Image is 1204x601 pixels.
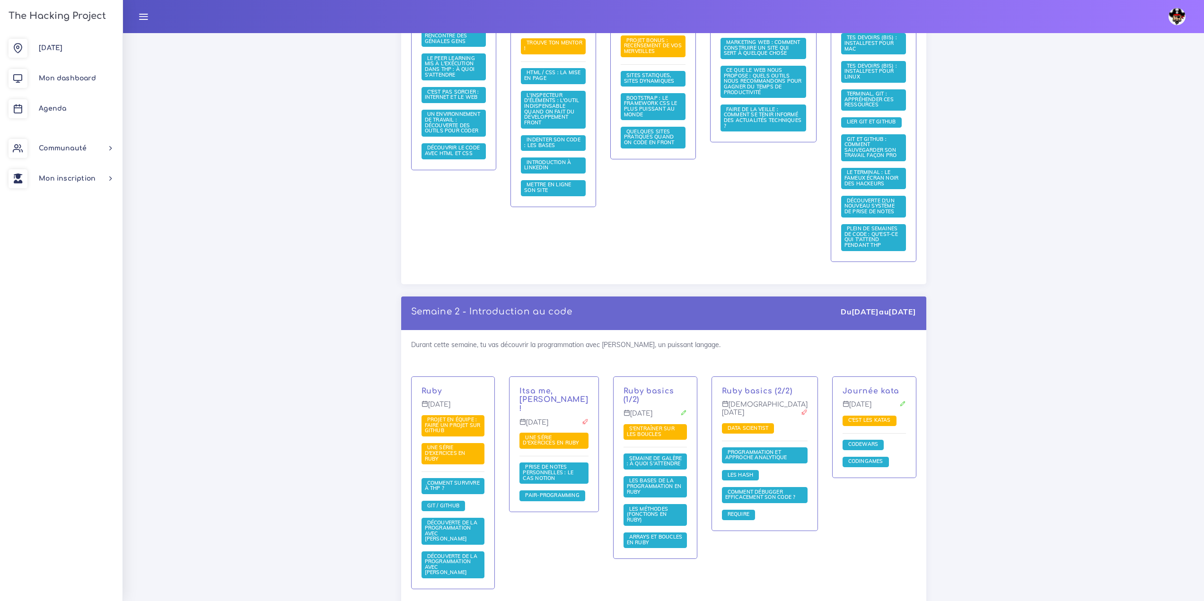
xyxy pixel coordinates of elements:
[846,417,893,423] span: C'est les katas
[722,387,792,395] a: Ruby basics (2/2)
[39,105,66,112] span: Agenda
[523,464,573,481] a: Prise de notes personnelles : le cas Notion
[411,307,572,316] a: Semaine 2 - Introduction au code
[627,533,683,546] span: Arrays et boucles en Ruby
[841,134,906,161] span: Git est un outil de sauvegarde de dossier indispensable dans l'univers du dev. GitHub permet de m...
[846,441,881,448] a: Codewars
[843,416,896,426] span: Nous allons te donner plein de katas pour que tu puisses t'entraîner à faire des petits programmes
[722,447,808,463] span: Après une première mise en bouche en Ruby, on va t'expliquer comment faire face aux problèmes com...
[422,110,486,137] span: Comment faire pour coder son premier programme ? Nous allons te montrer les outils pour pouvoir f...
[582,418,589,425] i: Projet à rendre ce jour-là
[624,95,677,118] a: Bootstrap : le framework CSS le plus puissant au monde
[680,409,687,416] i: Corrections cette journée là
[422,387,442,395] a: Ruby
[425,145,480,157] a: Découvrir le code avec HTML et CSS
[844,119,898,125] a: Lier Git et Github
[1169,8,1186,25] img: avatar
[425,444,466,462] a: Une série d'exercices en Ruby
[624,129,677,146] a: Quelques sites pratiques quand on code en front
[425,502,462,509] a: Git / Github
[721,105,806,131] span: Maintenant que tu sais coder, nous allons te montrer quelques site sympathiques pour se tenir au ...
[521,157,586,174] span: Cette ressource te donnera les bases pour comprendre LinkedIn, un puissant outil professionnel.
[524,136,580,148] span: Indenter son code : les bases
[422,478,485,494] span: Avant de te lancer dans l'aventure, il est important que l'on te donne les armes pour aller jusqu...
[519,418,588,434] p: [DATE]
[722,401,808,424] p: [DEMOGRAPHIC_DATA][DATE]
[624,476,687,497] span: Reprenons les bases de la programmation
[524,69,580,81] span: HTML / CSS : la mise en page
[519,490,585,501] span: Nous allons te dire comment faire du pair programming à la The Hacking Project
[624,453,687,470] span: Ce sera une semaine difficile. Voici nos conseils de réussite.
[841,61,906,82] span: Il est temps de faire toutes les installations nécéssaire au bon déroulement de ta formation chez...
[521,38,586,54] span: Nous allons te demander de trouver la personne qui va t'aider à faire la formation dans les meill...
[624,128,677,146] span: Quelques sites pratiques quand on code en front
[425,55,475,78] a: Le Peer learning mis à l'exécution dans THP : à quoi s'attendre
[621,93,685,120] span: Tu vas voir comment faire marcher Bootstrap, le framework CSS le plus populaire au monde qui te p...
[725,425,771,432] a: Data scientist
[521,180,586,196] span: Maintenant que tu sais faire des belles pages, ce serait dommage de ne pas en faire profiter la t...
[519,387,588,413] a: Itsa me, [PERSON_NAME] !
[425,417,481,434] a: Projet en équipe : faire un projet sur Github
[841,117,902,128] span: Faire un lien sécurisé de Git et Github avec la création et l&#39;utilisation d&#39;une clé SSH. ...
[624,387,674,404] a: Ruby basics (1/2)
[425,55,475,78] span: Le Peer learning mis à l'exécution dans THP : à quoi s'attendre
[624,72,677,85] a: Sites statiques, sites dynamiques
[888,307,916,316] strong: [DATE]
[422,518,485,545] span: Nous allons voir les bases de Ruby, un puissant langage de programmation que l'on utilisera tout ...
[422,143,486,159] span: HTML et CSS permettent de réaliser une page web. Nous allons te montrer les bases qui te permettr...
[725,471,756,478] a: Les Hash
[722,387,808,396] p: Le programme de la journée est de travailler avec des Hash et des Array. Le projet du jour est va...
[725,449,790,461] span: Programmation et approche analytique
[524,137,580,149] a: Indenter son code : les bases
[39,175,96,182] span: Mon inscription
[425,27,480,44] a: Brisage de glace : rencontre des géniales gens
[841,196,906,217] span: Nous allons te montrer une technique de prise de notes très efficace : Obsidian et le zettelkasten.
[722,423,774,434] span: Tu vas effectuer le projet du jour : manipuler de la donnée
[521,91,586,129] span: Tu en as peut être déjà entendu parler : l'inspecteur d'éléments permet d'analyser chaque recoin ...
[624,504,687,525] span: Un petit cours de rattrapage sur les méthodes.
[39,44,62,52] span: [DATE]
[843,387,899,395] a: Journée kata
[843,440,884,450] span: Dans ce chapitre, tu vas découvrir le site préféré de tous les dev' de la planète : Codewars
[422,87,486,103] span: Nous allons voir ensemble comment internet marche, et comment fonctionne une page web quand tu cl...
[724,106,801,130] a: Faire de la veille : comment se tenir informé des actualités techniques ?
[523,435,581,447] a: Une série d'exercices en Ruby
[521,135,586,151] span: Pourquoi et comment indenter son code ? Nous allons te montrer les astuces pour avoir du code lis...
[722,487,808,503] span: Apprendre à coder sans apprendre à débugger, c'est comme apprendre à conduire sans apprendre à to...
[624,72,677,84] span: Sites statiques, sites dynamiques
[621,35,685,57] span: Ce projet vise à souder la communauté en faisant profiter au plus grand nombre de vos projets.
[523,492,581,498] span: Pair-Programming
[841,168,906,189] span: Tu le vois dans tous les films : l'écran noir du terminal. Nous allons voir ce que c'est et comme...
[425,520,477,543] a: Découverte de la programmation avec [PERSON_NAME]
[627,478,681,495] a: Les bases de la programmation en Ruby
[725,489,798,501] a: Comment débugger efficacement son code ?
[422,443,485,464] span: Tu vas faire une série d'exercices qui vont se conclure par une très célèbre pyramide.
[722,510,755,520] span: Certains d'entre vous apprécient tellement le découpage du code en méthode qu'ils veulent créer u...
[39,75,96,82] span: Mon dashboard
[725,511,752,517] span: Require
[624,424,687,440] span: Maintenant que tu as vu comment fonctionnent les bases de Ruby, tu vas appliquer tout cela a plei...
[524,70,580,82] a: HTML / CSS : la mise en page
[425,26,480,44] span: Brisage de glace : rencontre des géniales gens
[841,306,916,317] div: Du au
[425,416,481,434] span: Projet en équipe : faire un projet sur Github
[724,39,800,56] span: Marketing web : comment construire un site qui sert à quelque chose
[621,127,685,148] span: Pour avoir des sites jolis, ce n'est pas que du bon sens et du feeling. Il suffit d'utiliser quel...
[721,38,806,59] span: Marketing web : comment construire un site qui sert à quelque chose
[843,457,889,467] span: Cette ressource te montrera Codingames, un chouette site pour s'entraîner au code
[422,401,485,416] p: [DATE]
[801,409,808,416] i: Projet à rendre ce jour-là
[425,111,481,134] a: Un environnement de travail : découverte des outils pour coder
[422,387,485,396] p: Tu vas découvrir Ruby, et faire des projets avec tes co-moussaillons :)
[425,480,480,492] a: Comment survivre à THP ?
[422,551,485,578] span: Et bien c'est parti, on commence la programmation ! Nous allons voir les concepts de base quand o...
[846,458,886,464] span: Codingames
[844,136,899,159] span: Git et GitHub : comment sauvegarder son travail façon pro
[843,401,906,416] p: [DATE]
[425,88,480,101] span: C'est pas sorcier : internet et le web
[844,169,899,186] span: Le terminal : le fameux écran noir des hackeurs
[519,433,588,449] span: Nous allons faire une série d'exercices en Ruby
